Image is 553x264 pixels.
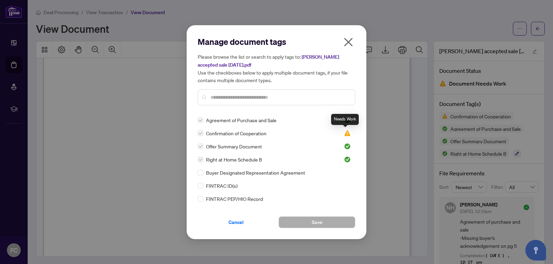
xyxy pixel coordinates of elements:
span: Approved [344,143,351,150]
span: Cancel [228,217,244,228]
h2: Manage document tags [198,36,355,47]
span: FINTRAC PEP/HIO Record [206,195,263,203]
button: Open asap [525,240,546,261]
button: Cancel [198,216,274,228]
img: status [344,143,351,150]
span: Approved [344,156,351,163]
span: Confirmation of Cooperation [206,129,266,137]
img: status [344,156,351,163]
span: Buyer Designated Representation Agreement [206,169,305,176]
h5: Please browse the list or search to apply tags to: Use the checkboxes below to apply multiple doc... [198,53,355,84]
span: FINTRAC ID(s) [206,182,237,189]
div: Needs Work [331,114,359,125]
span: close [343,37,354,48]
img: status [344,130,351,137]
button: Save [279,216,355,228]
span: Offer Summary Document [206,143,262,150]
span: Needs Work [344,130,351,137]
span: [PERSON_NAME] accepted sale [DATE].pdf [198,54,339,68]
span: Agreement of Purchase and Sale [206,116,276,124]
span: Right at Home Schedule B [206,156,262,163]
